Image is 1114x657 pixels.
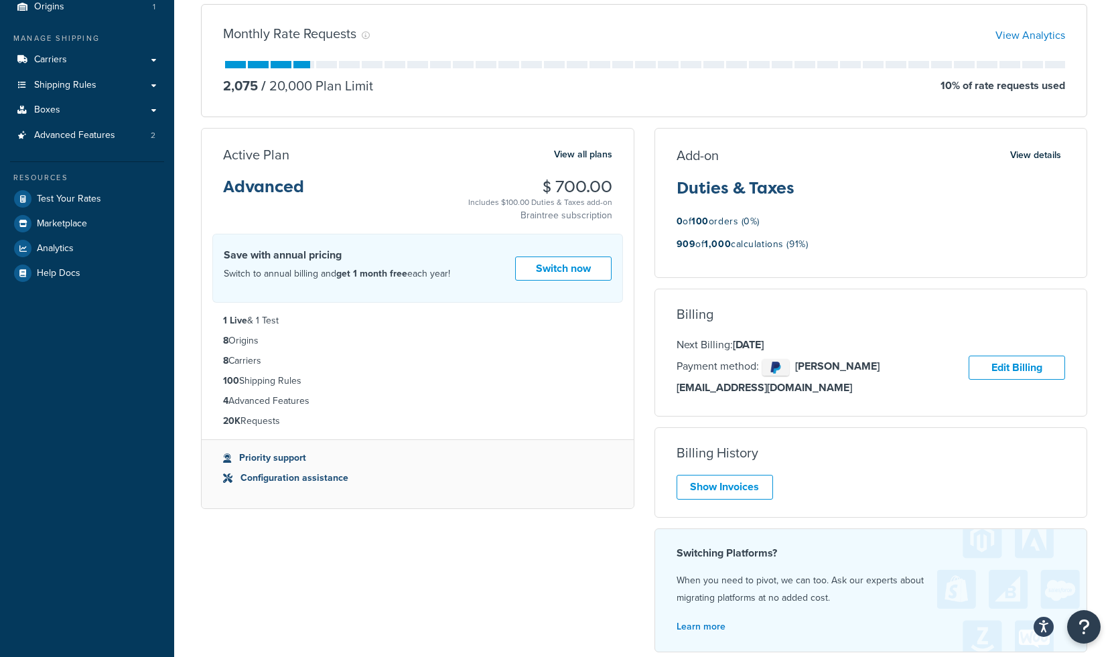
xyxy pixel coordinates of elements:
a: Analytics [10,236,164,261]
span: Test Your Rates [37,194,101,205]
a: Switch now [515,257,612,281]
strong: 8 [223,334,228,348]
p: 20,000 Plan Limit [258,76,373,95]
li: Carriers [223,354,612,368]
li: Advanced Features [10,123,164,148]
div: Resources [10,172,164,184]
strong: 8 [223,354,228,368]
strong: 100 [691,214,709,228]
h3: $ 700.00 [468,178,612,196]
a: Test Your Rates [10,187,164,211]
a: Edit Billing [969,356,1065,380]
a: Learn more [677,619,725,634]
span: 1 [153,1,155,13]
span: / [261,76,266,96]
div: Includes $100.00 Duties & Taxes add-on [468,196,612,209]
img: paypal-3deb45888e772a587c573a7884ac07e92f4cafcd24220d1590ef6c972d7d2309.png [762,359,789,376]
span: Analytics [37,243,74,254]
span: Marketplace [37,218,87,230]
p: of orders (0%) [677,213,760,230]
span: Origins [34,1,64,13]
span: Advanced Features [34,130,115,141]
strong: 0 [677,214,683,228]
strong: get 1 month free [336,267,407,281]
h3: Add-on [677,148,719,163]
strong: [DATE] [733,337,764,352]
a: Carriers [10,48,164,72]
p: Braintree subscription [468,209,612,222]
h4: Switching Platforms? [677,545,1066,561]
p: 2,075 [223,76,258,95]
h3: Active Plan [223,147,289,162]
strong: 20K [223,414,240,428]
li: & 1 Test [223,313,612,328]
li: Configuration assistance [223,471,612,486]
p: Payment method: [677,356,969,396]
strong: 1,000 [704,237,731,251]
strong: 1 Live [223,313,247,327]
a: Shipping Rules [10,73,164,98]
p: Next Billing: [677,336,969,354]
span: Help Docs [37,268,80,279]
a: Advanced Features 2 [10,123,164,148]
strong: 100 [223,374,239,388]
li: Shipping Rules [223,374,612,388]
a: View all plans [554,146,612,163]
li: Advanced Features [223,394,612,409]
p: When you need to pivot, we can too. Ask our experts about migrating platforms at no added cost. [677,572,1066,607]
strong: 909 [677,237,696,251]
li: Requests [223,414,612,429]
p: of calculations (91%) [677,236,809,253]
h3: Monthly Rate Requests [223,26,356,41]
span: Carriers [34,54,67,66]
a: Marketplace [10,212,164,236]
h4: Save with annual pricing [224,247,450,263]
h3: Advanced [223,178,304,206]
a: Help Docs [10,261,164,285]
strong: 4 [223,394,228,408]
span: Boxes [34,104,60,116]
h3: Duties & Taxes [677,179,1066,208]
span: 2 [151,130,155,141]
button: Open Resource Center [1067,610,1101,644]
h3: Billing History [677,445,758,460]
span: Shipping Rules [34,80,96,91]
li: Priority support [223,451,612,465]
li: Origins [223,334,612,348]
p: 10 % of rate requests used [941,76,1065,95]
a: View Analytics [995,27,1065,43]
button: View details [1006,146,1065,165]
a: Show Invoices [677,475,773,500]
h3: Billing [677,307,713,321]
p: Switch to annual billing and each year! [224,265,450,283]
a: Boxes [10,98,164,123]
div: Manage Shipping [10,33,164,44]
